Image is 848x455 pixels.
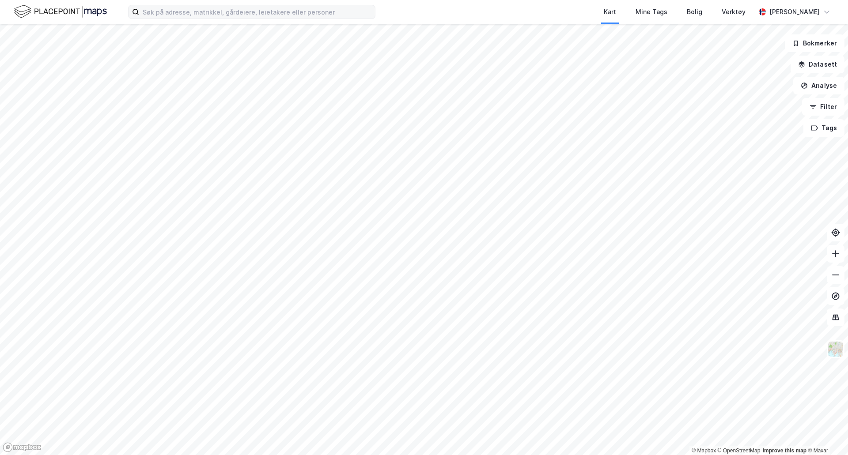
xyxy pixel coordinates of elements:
[139,5,375,19] input: Søk på adresse, matrikkel, gårdeiere, leietakere eller personer
[802,98,844,116] button: Filter
[785,34,844,52] button: Bokmerker
[803,119,844,137] button: Tags
[804,413,848,455] iframe: Chat Widget
[3,442,42,452] a: Mapbox homepage
[791,56,844,73] button: Datasett
[636,7,667,17] div: Mine Tags
[804,413,848,455] div: Kontrollprogram for chat
[793,77,844,94] button: Analyse
[763,447,806,454] a: Improve this map
[827,341,844,357] img: Z
[692,447,716,454] a: Mapbox
[14,4,107,19] img: logo.f888ab2527a4732fd821a326f86c7f29.svg
[687,7,702,17] div: Bolig
[718,447,761,454] a: OpenStreetMap
[722,7,746,17] div: Verktøy
[604,7,616,17] div: Kart
[769,7,820,17] div: [PERSON_NAME]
